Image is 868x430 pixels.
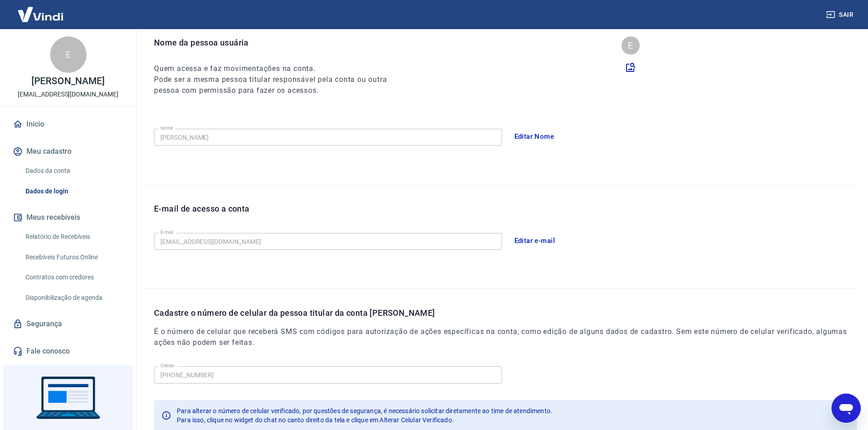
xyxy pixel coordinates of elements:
[11,207,125,228] button: Meus recebíveis
[22,228,125,246] a: Relatório de Recebíveis
[31,76,104,86] p: [PERSON_NAME]
[22,162,125,180] a: Dados da conta
[160,229,173,236] label: E-mail
[154,307,857,319] p: Cadastre o número de celular da pessoa titular da conta [PERSON_NAME]
[50,36,87,73] div: E
[11,314,125,334] a: Segurança
[22,268,125,287] a: Contratos com credores
[154,63,404,74] h6: Quem acessa e faz movimentações na conta.
[509,127,560,146] button: Editar Nome
[154,36,404,49] p: Nome da pessoa usuária
[11,142,125,162] button: Meu cadastro
[621,36,640,55] div: E
[22,182,125,201] a: Dados de login
[11,114,125,134] a: Início
[18,90,118,99] p: [EMAIL_ADDRESS][DOMAIN_NAME]
[177,407,552,415] span: Para alterar o número de celular verificado, por questões de segurança, é necessário solicitar di...
[11,0,70,28] img: Vindi
[509,231,560,250] button: Editar e-mail
[154,326,857,348] h6: É o número de celular que receberá SMS com códigos para autorização de ações específicas na conta...
[22,288,125,307] a: Disponibilização de agenda
[832,394,861,423] iframe: Botão para abrir a janela de mensagens
[160,125,173,132] label: Nome
[154,74,404,96] h6: Pode ser a mesma pessoa titular responsável pela conta ou outra pessoa com permissão para fazer o...
[160,362,175,369] label: Celular
[154,202,250,215] p: E-mail de acesso a conta
[177,416,454,424] span: Para isso, clique no widget do chat no canto direito da tela e clique em Alterar Celular Verificado.
[22,248,125,267] a: Recebíveis Futuros Online
[11,341,125,361] a: Fale conosco
[824,6,857,23] button: Sair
